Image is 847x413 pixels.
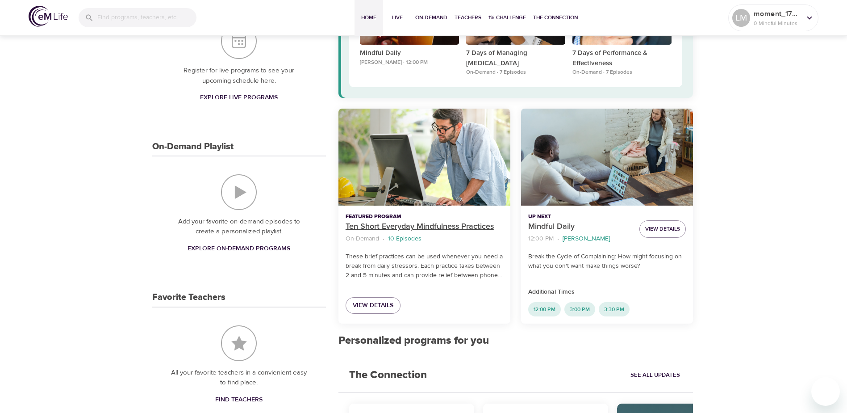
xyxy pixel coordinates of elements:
nav: breadcrumb [528,233,632,245]
p: Add your favorite on-demand episodes to create a personalized playlist. [170,217,308,237]
div: 12:00 PM [528,302,561,316]
p: These brief practices can be used whenever you need a break from daily stressors. Each practice t... [346,252,503,280]
div: 3:30 PM [599,302,630,316]
span: Explore On-Demand Programs [188,243,290,254]
span: Teachers [455,13,481,22]
span: 12:00 PM [528,306,561,313]
p: On-Demand · 7 Episodes [466,68,565,76]
a: View Details [346,297,401,314]
p: All your favorite teachers in a convienient easy to find place. [170,368,308,388]
span: Explore Live Programs [200,92,278,103]
span: Live [387,13,408,22]
h3: On-Demand Playlist [152,142,234,152]
p: 7 Days of Managing [MEDICAL_DATA] [466,48,565,68]
p: 12:00 PM [528,234,554,244]
span: See All Updates [630,370,680,380]
img: Favorite Teachers [221,325,257,361]
p: moment_1756220288 [754,8,801,19]
iframe: Button to launch messaging window [811,377,840,406]
a: Find Teachers [212,392,266,408]
button: Mindful Daily [521,109,693,206]
span: View Details [353,300,393,311]
a: Explore On-Demand Programs [184,240,294,257]
button: Ten Short Everyday Mindfulness Practices [338,109,510,206]
div: 3:00 PM [564,302,595,316]
a: Explore Live Programs [196,89,281,106]
p: Ten Short Everyday Mindfulness Practices [346,221,503,233]
div: LM [732,9,750,27]
h3: Favorite Teachers [152,292,225,303]
p: [PERSON_NAME] · 12:00 PM [360,59,459,67]
li: · [383,233,384,245]
p: On-Demand [346,234,379,244]
span: Find Teachers [215,394,263,405]
p: On-Demand · 7 Episodes [572,68,672,76]
p: Featured Program [346,213,503,221]
span: 1% Challenge [488,13,526,22]
p: 10 Episodes [388,234,421,244]
p: Break the Cycle of Complaining: How might focusing on what you don't want make things worse? [528,252,686,271]
p: Register for live programs to see your upcoming schedule here. [170,66,308,86]
a: See All Updates [628,368,682,382]
span: View Details [645,224,680,234]
p: Up Next [528,213,632,221]
span: Home [358,13,380,22]
input: Find programs, teachers, etc... [97,8,196,27]
p: Additional Times [528,287,686,297]
h2: The Connection [338,358,438,392]
button: View Details [639,220,686,238]
p: [PERSON_NAME] [563,234,610,244]
span: The Connection [533,13,578,22]
p: 7 Days of Performance & Effectiveness [572,48,672,68]
li: · [557,233,559,245]
p: Mindful Daily [360,48,459,59]
p: 0 Mindful Minutes [754,19,801,27]
img: Your Live Schedule [221,23,257,59]
img: logo [29,6,68,27]
nav: breadcrumb [346,233,503,245]
img: On-Demand Playlist [221,174,257,210]
h2: Personalized programs for you [338,334,693,347]
span: 3:00 PM [564,306,595,313]
span: On-Demand [415,13,447,22]
p: Mindful Daily [528,221,632,233]
span: 3:30 PM [599,306,630,313]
